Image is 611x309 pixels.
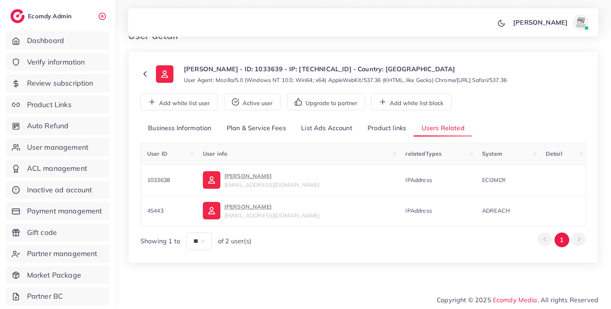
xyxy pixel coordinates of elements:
a: Auto Refund [6,117,109,135]
span: of 2 user(s) [218,237,251,246]
img: ic-user-info.36bf1079.svg [156,65,173,83]
a: [PERSON_NAME]avatar [509,14,592,30]
a: Inactive ad account [6,181,109,199]
span: Partner management [27,248,97,259]
h3: User detail [128,30,184,41]
span: Copyright © 2025 [437,295,598,305]
a: Partner management [6,244,109,263]
button: Upgrade to partner [287,94,365,110]
span: Detail [546,150,562,157]
span: ECOMDY [482,176,506,184]
span: , All rights Reserved [537,295,598,305]
a: Market Package [6,266,109,284]
span: User info [203,150,227,157]
span: Review subscription [27,78,93,88]
a: User management [6,138,109,156]
button: Go to page 1 [555,233,569,247]
span: User ID [147,150,167,157]
img: ic-user-info.36bf1079.svg [203,202,220,219]
a: Product Links [6,96,109,114]
a: List Ads Account [294,120,360,137]
p: [PERSON_NAME] [224,171,319,181]
a: Plan & Service Fees [219,120,294,137]
span: [EMAIL_ADDRESS][DOMAIN_NAME] [224,212,319,219]
span: Dashboard [27,35,64,46]
span: Verify information [27,57,85,67]
a: Gift code [6,223,109,242]
img: avatar [573,14,589,30]
a: Payment management [6,202,109,220]
span: System [482,150,502,157]
a: Partner BC [6,287,109,305]
span: Market Package [27,270,81,280]
a: [PERSON_NAME][EMAIL_ADDRESS][DOMAIN_NAME] [203,202,393,219]
img: logo [10,9,25,23]
span: Auto Refund [27,121,69,131]
h2: Ecomdy Admin [28,12,74,20]
span: User management [27,142,88,153]
a: [PERSON_NAME][EMAIL_ADDRESS][DOMAIN_NAME] [203,171,393,189]
a: Users Related [414,120,472,137]
span: ADREACH [482,207,510,214]
span: Gift code [27,227,57,238]
span: 1033638 [147,176,170,184]
span: [EMAIL_ADDRESS][DOMAIN_NAME] [224,181,319,188]
small: User Agent: Mozilla/5.0 (Windows NT 10.0; Win64; x64) AppleWebKit/537.36 (KHTML, like Gecko) Chro... [184,76,507,84]
button: Add white list user [140,94,218,110]
p: [PERSON_NAME] - ID: 1033639 - IP: [TECHNICAL_ID] - Country: [GEOGRAPHIC_DATA] [184,64,507,74]
a: Dashboard [6,31,109,50]
button: Active user [224,94,280,110]
p: [PERSON_NAME] [224,202,319,211]
a: Review subscription [6,74,109,92]
ul: Pagination [537,233,586,247]
button: Add white list block [371,94,451,110]
span: Partner BC [27,291,63,301]
span: IPAddress [405,176,432,184]
span: Product Links [27,100,72,110]
span: Inactive ad account [27,185,92,195]
span: IPAddress [405,207,432,214]
span: Showing 1 to [140,237,180,246]
span: 45443 [147,207,163,214]
a: Verify information [6,53,109,71]
span: Payment management [27,206,102,216]
a: Business Information [140,120,219,137]
span: relatedTypes [405,150,442,157]
p: [PERSON_NAME] [513,18,568,27]
a: ACL management [6,159,109,178]
a: Product links [360,120,414,137]
img: ic-user-info.36bf1079.svg [203,171,220,189]
a: logoEcomdy Admin [10,9,74,23]
a: Ecomdy Media [493,296,537,304]
span: ACL management [27,163,87,174]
